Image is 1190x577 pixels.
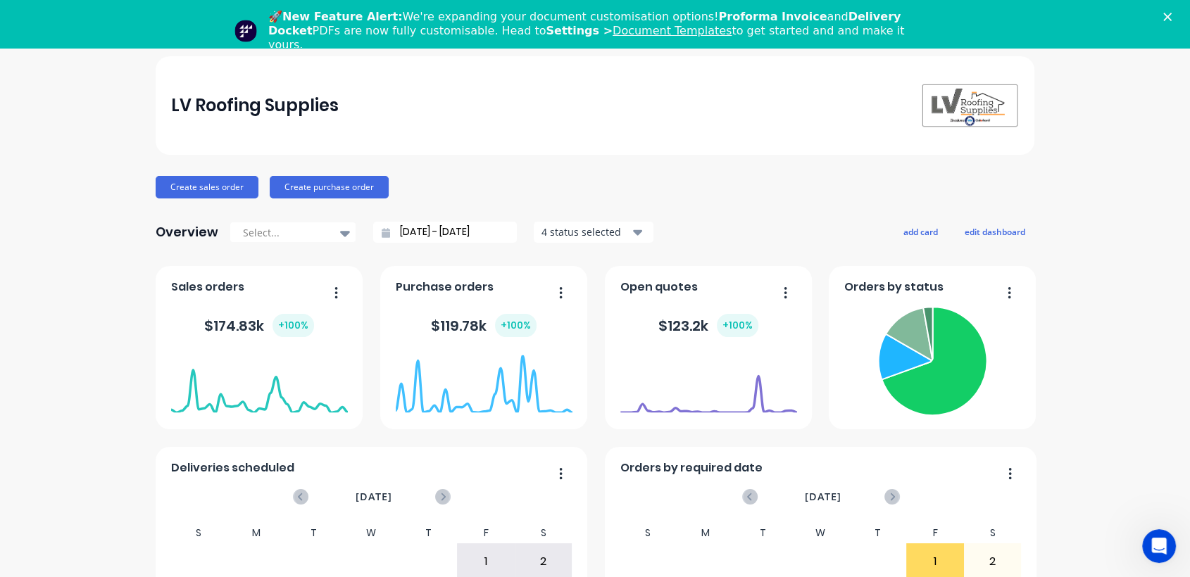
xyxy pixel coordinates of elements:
[849,523,907,543] div: T
[171,91,339,120] div: LV Roofing Supplies
[268,10,933,52] div: 🚀 We're expanding your document customisation options! and PDFs are now fully customisable. Head ...
[171,459,294,476] span: Deliveries scheduled
[396,279,494,296] span: Purchase orders
[791,523,849,543] div: W
[718,10,827,23] b: Proforma Invoice
[515,523,572,543] div: S
[658,314,758,337] div: $ 123.2k
[171,279,244,296] span: Sales orders
[234,20,257,42] img: Profile image for Team
[541,224,630,239] div: 4 status selected
[717,314,758,337] div: + 100 %
[285,523,343,543] div: T
[170,523,228,543] div: S
[734,523,792,543] div: T
[964,523,1022,543] div: S
[620,523,677,543] div: S
[613,24,732,37] a: Document Templates
[431,314,537,337] div: $ 119.78k
[906,523,964,543] div: F
[677,523,734,543] div: M
[400,523,458,543] div: T
[546,24,732,37] b: Settings >
[204,314,314,337] div: $ 174.83k
[268,10,901,37] b: Delivery Docket
[534,222,653,243] button: 4 status selected
[356,489,392,505] span: [DATE]
[270,176,389,198] button: Create purchase order
[227,523,285,543] div: M
[956,222,1034,241] button: edit dashboard
[620,279,698,296] span: Open quotes
[282,10,403,23] b: New Feature Alert:
[495,314,537,337] div: + 100 %
[805,489,841,505] span: [DATE]
[342,523,400,543] div: W
[1142,529,1176,563] iframe: Intercom live chat
[844,279,944,296] span: Orders by status
[1163,13,1177,21] div: Close
[894,222,947,241] button: add card
[457,523,515,543] div: F
[156,218,218,246] div: Overview
[156,176,258,198] button: Create sales order
[273,314,314,337] div: + 100 %
[920,83,1019,128] img: LV Roofing Supplies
